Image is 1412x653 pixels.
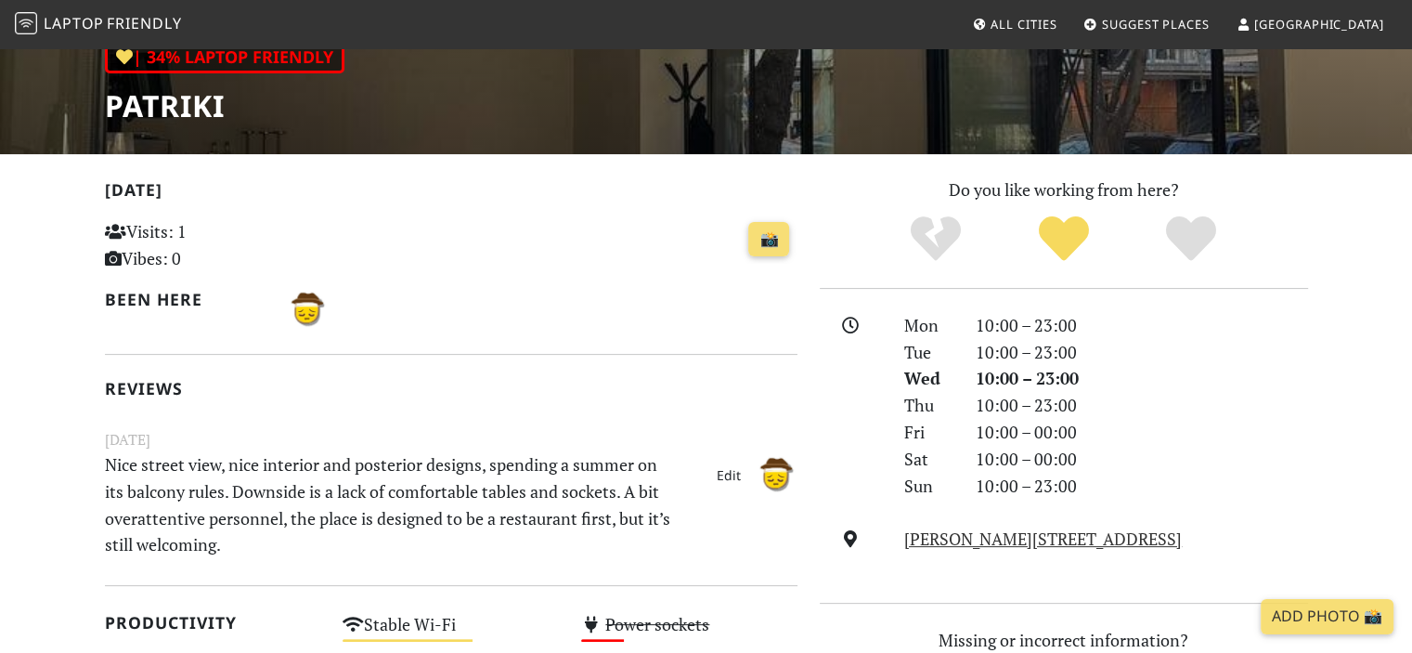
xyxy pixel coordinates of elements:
span: Laptop [44,13,104,33]
div: 10:00 – 23:00 [965,339,1319,366]
small: [DATE] [94,428,809,451]
div: 10:00 – 23:00 [965,312,1319,339]
div: | 34% Laptop Friendly [105,41,344,73]
div: Sat [893,446,964,473]
div: 10:00 – 23:00 [965,365,1319,392]
div: 10:00 – 23:00 [965,473,1319,500]
div: Yes [1000,214,1128,265]
span: Friendly [107,13,181,33]
div: Definitely! [1127,214,1255,265]
div: Thu [893,392,964,419]
div: No [872,214,1000,265]
h2: Reviews [105,379,797,398]
a: Edit [707,461,748,490]
a: All Cities [965,7,1064,41]
h2: Been here [105,290,262,309]
img: 3609-basel.jpg [283,286,328,331]
div: Wed [893,365,964,392]
div: 10:00 – 23:00 [965,392,1319,419]
a: LaptopFriendly LaptopFriendly [15,8,182,41]
span: Suggest Places [1102,16,1210,33]
a: 📸 [748,222,789,257]
s: Power sockets [605,613,709,635]
h2: [DATE] [105,180,797,207]
div: 10:00 – 00:00 [965,419,1319,446]
div: Fri [893,419,964,446]
span: All Cities [991,16,1056,33]
div: Sun [893,473,964,500]
p: Nice street view, nice interior and posterior designs, spending a summer on its balcony rules. Do... [94,451,690,558]
h1: PATRIKI [105,88,344,124]
span: [GEOGRAPHIC_DATA] [1254,16,1383,33]
a: Add Photo 📸 [1261,599,1393,634]
div: Tue [893,339,964,366]
img: LaptopFriendly [15,12,37,34]
p: Visits: 1 Vibes: 0 [105,218,321,272]
p: Do you like working from here? [820,176,1308,203]
div: 10:00 – 00:00 [965,446,1319,473]
a: Suggest Places [1076,7,1217,41]
div: Mon [893,312,964,339]
a: [PERSON_NAME][STREET_ADDRESS] [904,528,1182,550]
img: 3609-basel.jpg [752,451,797,496]
h2: Productivity [105,613,321,633]
span: Basel B [752,460,797,482]
a: [GEOGRAPHIC_DATA] [1228,7,1391,41]
span: Basel B [283,295,328,318]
